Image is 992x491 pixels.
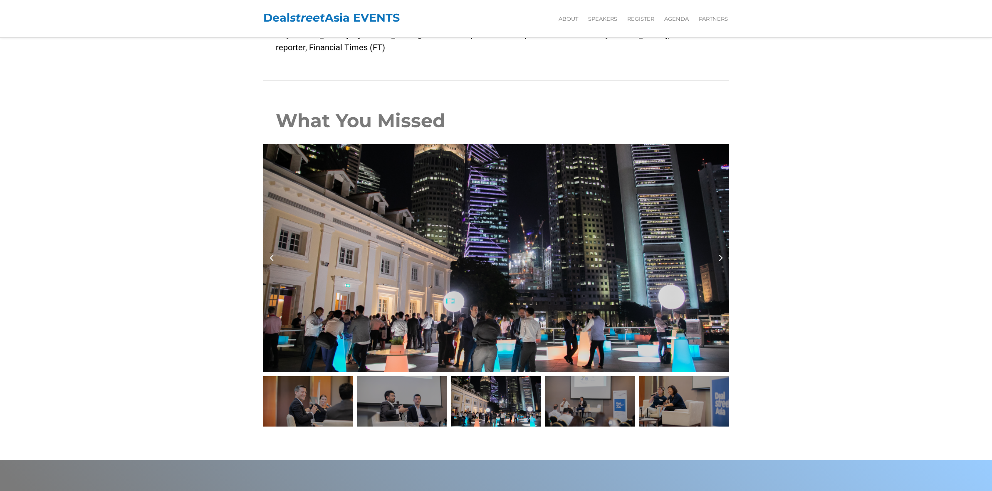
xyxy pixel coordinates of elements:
[267,254,276,262] div: Previous slide
[263,11,400,25] strong: Deal Asia EVENTS
[694,10,733,27] a: Partners
[290,11,325,25] em: street
[622,10,659,27] a: Register
[263,144,729,372] div: IMG_4706
[451,376,541,427] div: IMG_4706
[554,10,583,27] a: About
[717,254,725,262] div: Next slide
[263,29,729,54] div: → [PERSON_NAME] & [PERSON_NAME], Co-Founders, Asia Partners, in conversation with [PERSON_NAME], ...
[263,112,729,129] p: What You Missed
[583,10,622,27] a: Speakers
[659,10,694,27] a: Agenda
[263,11,400,25] a: DealstreetAsia EVENTS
